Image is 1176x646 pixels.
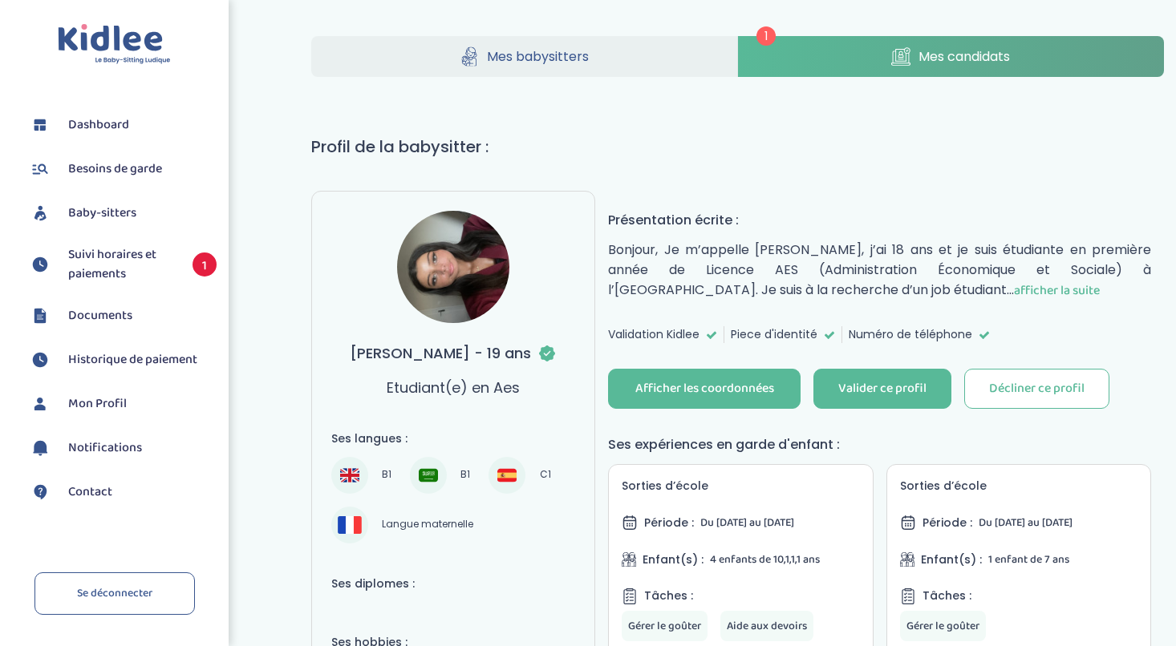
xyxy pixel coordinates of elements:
[28,392,217,416] a: Mon Profil
[28,436,52,460] img: notification.svg
[710,551,820,568] span: 4 enfants de 10,1,1,1 ans
[756,26,776,46] span: 1
[918,46,1010,67] span: Mes candidats
[28,480,217,504] a: Contact
[923,587,971,604] span: Tâches :
[68,438,142,458] span: Notifications
[608,369,801,409] button: Afficher les coordonnées
[643,551,704,568] span: Enfant(s) :
[487,46,589,67] span: Mes babysitters
[28,392,52,416] img: profil.svg
[28,113,217,137] a: Dashboard
[608,240,1151,301] p: Bonjour, Je m’appelle [PERSON_NAME], j’ai 18 ans et je suis étudiante en première année de Licenc...
[979,514,1073,531] span: Du [DATE] au [DATE]
[635,380,774,398] div: Afficher les coordonnées
[644,515,694,531] span: Période :
[923,515,972,531] span: Période :
[608,434,1151,454] h4: Ses expériences en garde d'enfant :
[68,115,129,135] span: Dashboard
[28,245,217,284] a: Suivi horaires et paiements 1
[68,482,112,502] span: Contact
[731,326,817,343] span: Piece d'identité
[68,306,132,325] span: Documents
[350,342,557,364] h3: [PERSON_NAME] - 19 ans
[419,466,438,485] img: Arabe
[28,480,52,504] img: contact.svg
[28,348,52,372] img: suivihoraire.svg
[331,430,575,447] h4: Ses langues :
[497,466,517,485] img: Espagnol
[28,436,217,460] a: Notifications
[455,466,476,485] span: B1
[34,572,195,615] a: Se déconnecter
[838,380,927,398] div: Valider ce profil
[849,326,972,343] span: Numéro de téléphone
[28,201,217,225] a: Baby-sitters
[622,478,859,495] h5: Sorties d’école
[727,617,807,635] span: Aide aux devoirs
[1014,281,1100,301] span: afficher la suite
[28,252,52,277] img: suivihoraire.svg
[68,394,127,414] span: Mon Profil
[68,159,162,179] span: Besoins de garde
[906,617,979,635] span: Gérer le goûter
[988,551,1069,568] span: 1 enfant de 7 ans
[68,350,197,369] span: Historique de paiement
[28,201,52,225] img: babysitters.svg
[813,369,951,409] button: Valider ce profil
[331,575,575,592] h4: Ses diplomes :
[738,36,1164,77] a: Mes candidats
[28,157,52,181] img: besoin.svg
[644,587,693,604] span: Tâches :
[964,369,1109,409] button: Décliner ce profil
[68,245,176,284] span: Suivi horaires et paiements
[28,304,52,328] img: documents.svg
[921,551,982,568] span: Enfant(s) :
[338,516,362,533] img: Français
[28,304,217,328] a: Documents
[533,466,556,485] span: C1
[989,380,1085,398] div: Décliner ce profil
[28,113,52,137] img: dashboard.svg
[376,466,397,485] span: B1
[68,204,136,223] span: Baby-sitters
[608,326,700,343] span: Validation Kidlee
[397,211,509,323] img: avatar
[628,617,701,635] span: Gérer le goûter
[193,252,217,277] span: 1
[900,478,1137,495] h5: Sorties d’école
[387,377,520,398] p: Etudiant(e) en Aes
[376,515,479,535] span: Langue maternelle
[700,514,794,531] span: Du [DATE] au [DATE]
[340,466,359,485] img: Anglais
[28,348,217,372] a: Historique de paiement
[28,157,217,181] a: Besoins de garde
[311,135,1164,159] h1: Profil de la babysitter :
[608,210,1151,230] h4: Présentation écrite :
[58,24,171,65] img: logo.svg
[311,36,737,77] a: Mes babysitters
